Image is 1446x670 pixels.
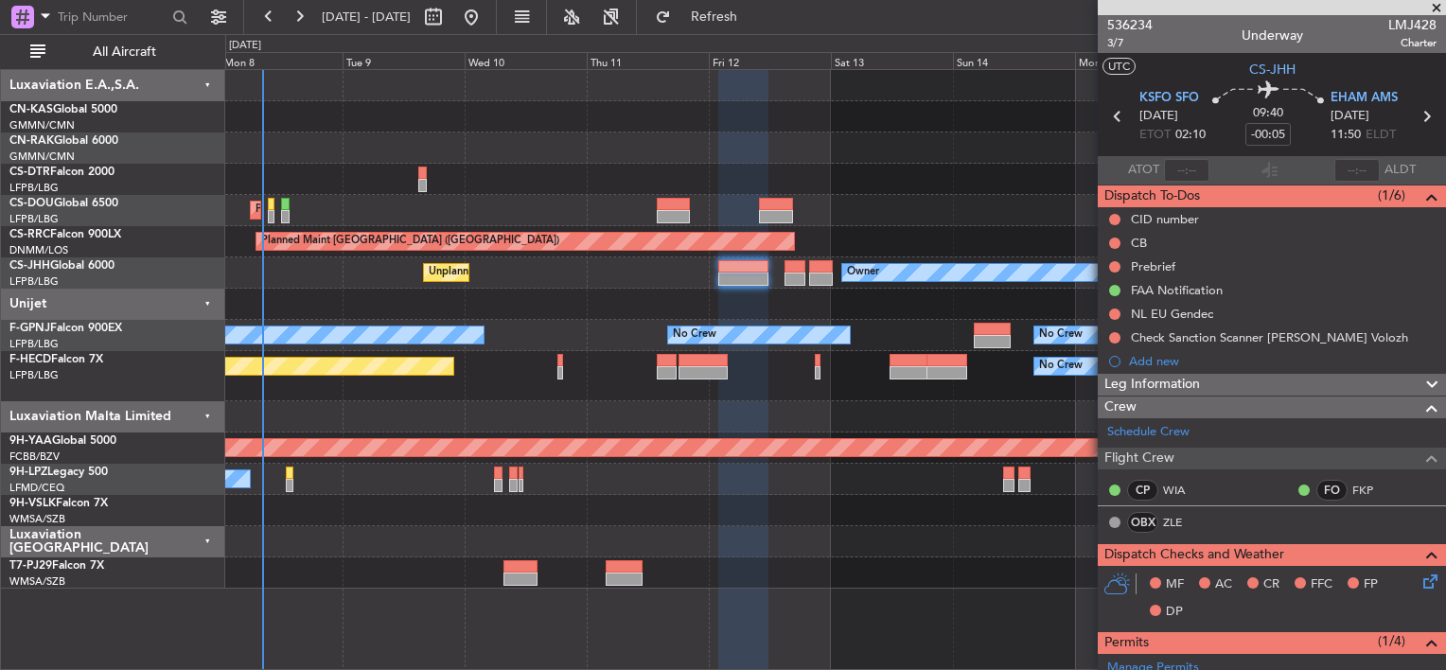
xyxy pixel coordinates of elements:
[9,498,56,509] span: 9H-VSLK
[1127,512,1158,533] div: OBX
[9,498,108,509] a: 9H-VSLKFalcon 7X
[1139,89,1199,108] span: KSFO SFO
[1163,482,1206,499] a: WIA
[9,274,59,289] a: LFPB/LBG
[1075,52,1197,69] div: Mon 15
[9,323,50,334] span: F-GPNJ
[1131,329,1408,345] div: Check Sanction Scanner [PERSON_NAME] Volozh
[673,321,716,349] div: No Crew
[9,229,50,240] span: CS-RRC
[9,150,75,164] a: GMMN/CMN
[1311,575,1332,594] span: FFC
[1102,58,1136,75] button: UTC
[9,323,122,334] a: F-GPNJFalcon 900EX
[9,260,115,272] a: CS-JHHGlobal 6000
[322,9,411,26] span: [DATE] - [DATE]
[1166,575,1184,594] span: MF
[9,435,116,447] a: 9H-YAAGlobal 5000
[1127,480,1158,501] div: CP
[1352,482,1395,499] a: FKP
[9,435,52,447] span: 9H-YAA
[9,212,59,226] a: LFPB/LBG
[1331,89,1398,108] span: EHAM AMS
[343,52,465,69] div: Tue 9
[1107,423,1190,442] a: Schedule Crew
[1104,632,1149,654] span: Permits
[646,2,760,32] button: Refresh
[1104,448,1174,469] span: Flight Crew
[1039,352,1083,380] div: No Crew
[1263,575,1279,594] span: CR
[1107,35,1153,51] span: 3/7
[1384,161,1416,180] span: ALDT
[9,198,118,209] a: CS-DOUGlobal 6500
[9,574,65,589] a: WMSA/SZB
[1131,235,1147,251] div: CB
[261,227,559,256] div: Planned Maint [GEOGRAPHIC_DATA] ([GEOGRAPHIC_DATA])
[1331,107,1369,126] span: [DATE]
[1331,126,1361,145] span: 11:50
[1131,306,1213,322] div: NL EU Gendec
[9,481,64,495] a: LFMD/CEQ
[9,260,50,272] span: CS-JHH
[9,560,104,572] a: T7-PJ29Falcon 7X
[9,104,53,115] span: CN-KAS
[1242,26,1303,45] div: Underway
[587,52,709,69] div: Thu 11
[1388,35,1437,51] span: Charter
[1175,126,1206,145] span: 02:10
[1249,60,1296,79] span: CS-JHH
[675,10,754,24] span: Refresh
[1388,15,1437,35] span: LMJ428
[21,37,205,67] button: All Aircraft
[1164,159,1209,182] input: --:--
[9,229,121,240] a: CS-RRCFalcon 900LX
[1316,480,1348,501] div: FO
[1128,161,1159,180] span: ATOT
[1131,282,1223,298] div: FAA Notification
[9,354,51,365] span: F-HECD
[9,467,108,478] a: 9H-LPZLegacy 500
[1104,374,1200,396] span: Leg Information
[1131,258,1175,274] div: Prebrief
[847,258,879,287] div: Owner
[9,450,60,464] a: FCBB/BZV
[9,467,47,478] span: 9H-LPZ
[953,52,1075,69] div: Sun 14
[429,258,758,287] div: Unplanned Maint [GEOGRAPHIC_DATA] ([GEOGRAPHIC_DATA] Intl)
[9,181,59,195] a: LFPB/LBG
[9,337,59,351] a: LFPB/LBG
[1104,544,1284,566] span: Dispatch Checks and Weather
[58,3,167,31] input: Trip Number
[49,45,200,59] span: All Aircraft
[1139,107,1178,126] span: [DATE]
[1139,126,1171,145] span: ETOT
[220,52,343,69] div: Mon 8
[1364,575,1378,594] span: FP
[1107,15,1153,35] span: 536234
[1215,575,1232,594] span: AC
[1129,353,1437,369] div: Add new
[9,167,50,178] span: CS-DTR
[9,167,115,178] a: CS-DTRFalcon 2000
[9,354,103,365] a: F-HECDFalcon 7X
[1039,321,1083,349] div: No Crew
[831,52,953,69] div: Sat 13
[1378,631,1405,651] span: (1/4)
[9,560,52,572] span: T7-PJ29
[9,118,75,132] a: GMMN/CMN
[9,368,59,382] a: LFPB/LBG
[9,104,117,115] a: CN-KASGlobal 5000
[1166,603,1183,622] span: DP
[1104,185,1200,207] span: Dispatch To-Dos
[1378,185,1405,205] span: (1/6)
[465,52,587,69] div: Wed 10
[229,38,261,54] div: [DATE]
[9,135,118,147] a: CN-RAKGlobal 6000
[1131,211,1199,227] div: CID number
[9,512,65,526] a: WMSA/SZB
[1253,104,1283,123] span: 09:40
[1366,126,1396,145] span: ELDT
[1104,397,1137,418] span: Crew
[1163,514,1206,531] a: ZLE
